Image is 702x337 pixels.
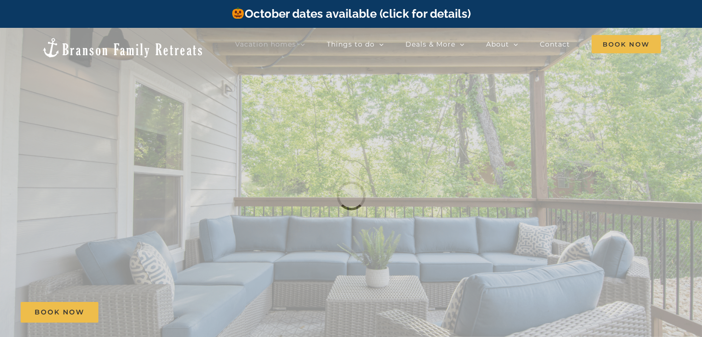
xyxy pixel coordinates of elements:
[232,7,244,19] img: 🎃
[35,308,84,316] span: Book Now
[540,35,570,54] a: Contact
[327,41,375,48] span: Things to do
[405,35,464,54] a: Deals & More
[21,302,98,323] a: Book Now
[592,35,661,53] span: Book Now
[486,35,518,54] a: About
[327,35,384,54] a: Things to do
[231,7,470,21] a: October dates available (click for details)
[235,41,296,48] span: Vacation homes
[486,41,509,48] span: About
[405,41,455,48] span: Deals & More
[235,35,305,54] a: Vacation homes
[235,35,661,54] nav: Main Menu
[41,37,204,59] img: Branson Family Retreats Logo
[540,41,570,48] span: Contact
